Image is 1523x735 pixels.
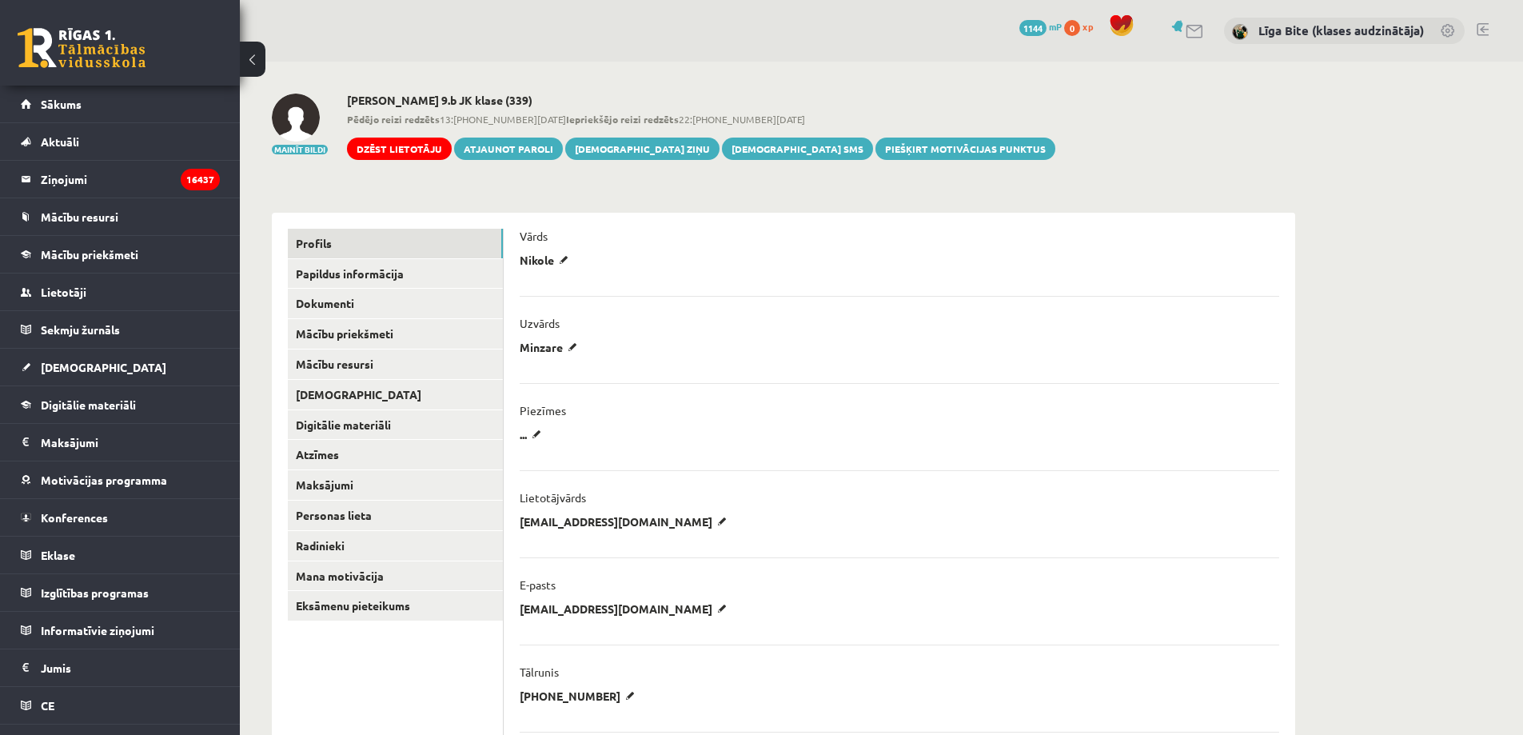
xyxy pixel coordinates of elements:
p: E-pasts [520,577,556,592]
a: Mācību resursi [288,350,503,379]
p: Tālrunis [520,665,559,679]
a: Mana motivācija [288,561,503,591]
span: [DEMOGRAPHIC_DATA] [41,360,166,374]
a: Eklase [21,537,220,573]
p: Lietotājvārds [520,490,586,505]
span: Sekmju žurnāls [41,322,120,337]
img: Līga Bite (klases audzinātāja) [1232,24,1248,40]
legend: Maksājumi [41,424,220,461]
span: Motivācijas programma [41,473,167,487]
span: CE [41,698,54,713]
a: Līga Bite (klases audzinātāja) [1258,22,1424,38]
p: [PHONE_NUMBER] [520,689,640,703]
p: Vārds [520,229,548,243]
span: xp [1082,20,1093,33]
a: Lietotāji [21,274,220,310]
a: Dokumenti [288,289,503,318]
span: Mācību priekšmeti [41,247,138,262]
p: [EMAIL_ADDRESS][DOMAIN_NAME] [520,601,732,616]
b: Pēdējo reizi redzēts [347,113,440,126]
b: Iepriekšējo reizi redzēts [566,113,679,126]
span: Lietotāji [41,285,86,299]
span: Informatīvie ziņojumi [41,623,154,637]
img: Nikole Minzare [272,94,320,142]
a: Jumis [21,649,220,686]
a: Dzēst lietotāju [347,138,452,160]
a: Digitālie materiāli [21,386,220,423]
a: Izglītības programas [21,574,220,611]
a: Mācību priekšmeti [288,319,503,349]
a: Personas lieta [288,501,503,530]
i: 16437 [181,169,220,190]
p: [EMAIL_ADDRESS][DOMAIN_NAME] [520,514,732,529]
a: Aktuāli [21,123,220,160]
p: ... [520,427,547,441]
span: Sākums [41,97,82,111]
a: Profils [288,229,503,258]
a: Ziņojumi16437 [21,161,220,198]
p: Nikole [520,253,574,267]
a: Eksāmenu pieteikums [288,591,503,621]
span: Jumis [41,661,71,675]
span: Konferences [41,510,108,525]
button: Mainīt bildi [272,145,328,154]
span: Aktuāli [41,134,79,149]
a: Konferences [21,499,220,536]
p: Minzare [520,340,583,354]
a: Radinieki [288,531,503,561]
span: Digitālie materiāli [41,397,136,412]
a: Mācību priekšmeti [21,236,220,273]
a: Maksājumi [288,470,503,500]
a: [DEMOGRAPHIC_DATA] [21,349,220,385]
a: Sekmju žurnāls [21,311,220,348]
a: Digitālie materiāli [288,410,503,440]
span: mP [1049,20,1062,33]
span: 1144 [1019,20,1047,36]
p: Uzvārds [520,316,560,330]
p: Piezīmes [520,403,566,417]
a: 0 xp [1064,20,1101,33]
span: Eklase [41,548,75,562]
a: [DEMOGRAPHIC_DATA] SMS [722,138,873,160]
a: Maksājumi [21,424,220,461]
legend: Ziņojumi [41,161,220,198]
a: Atjaunot paroli [454,138,563,160]
a: CE [21,687,220,724]
a: [DEMOGRAPHIC_DATA] [288,380,503,409]
a: Piešķirt motivācijas punktus [875,138,1055,160]
a: Sākums [21,86,220,122]
a: Informatīvie ziņojumi [21,612,220,649]
a: Rīgas 1. Tālmācības vidusskola [18,28,146,68]
a: Papildus informācija [288,259,503,289]
span: Mācību resursi [41,210,118,224]
a: Atzīmes [288,440,503,469]
a: 1144 mP [1019,20,1062,33]
h2: [PERSON_NAME] 9.b JK klase (339) [347,94,1055,107]
a: [DEMOGRAPHIC_DATA] ziņu [565,138,720,160]
span: 0 [1064,20,1080,36]
span: 13:[PHONE_NUMBER][DATE] 22:[PHONE_NUMBER][DATE] [347,112,1055,126]
a: Motivācijas programma [21,461,220,498]
a: Mācību resursi [21,198,220,235]
span: Izglītības programas [41,585,149,600]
